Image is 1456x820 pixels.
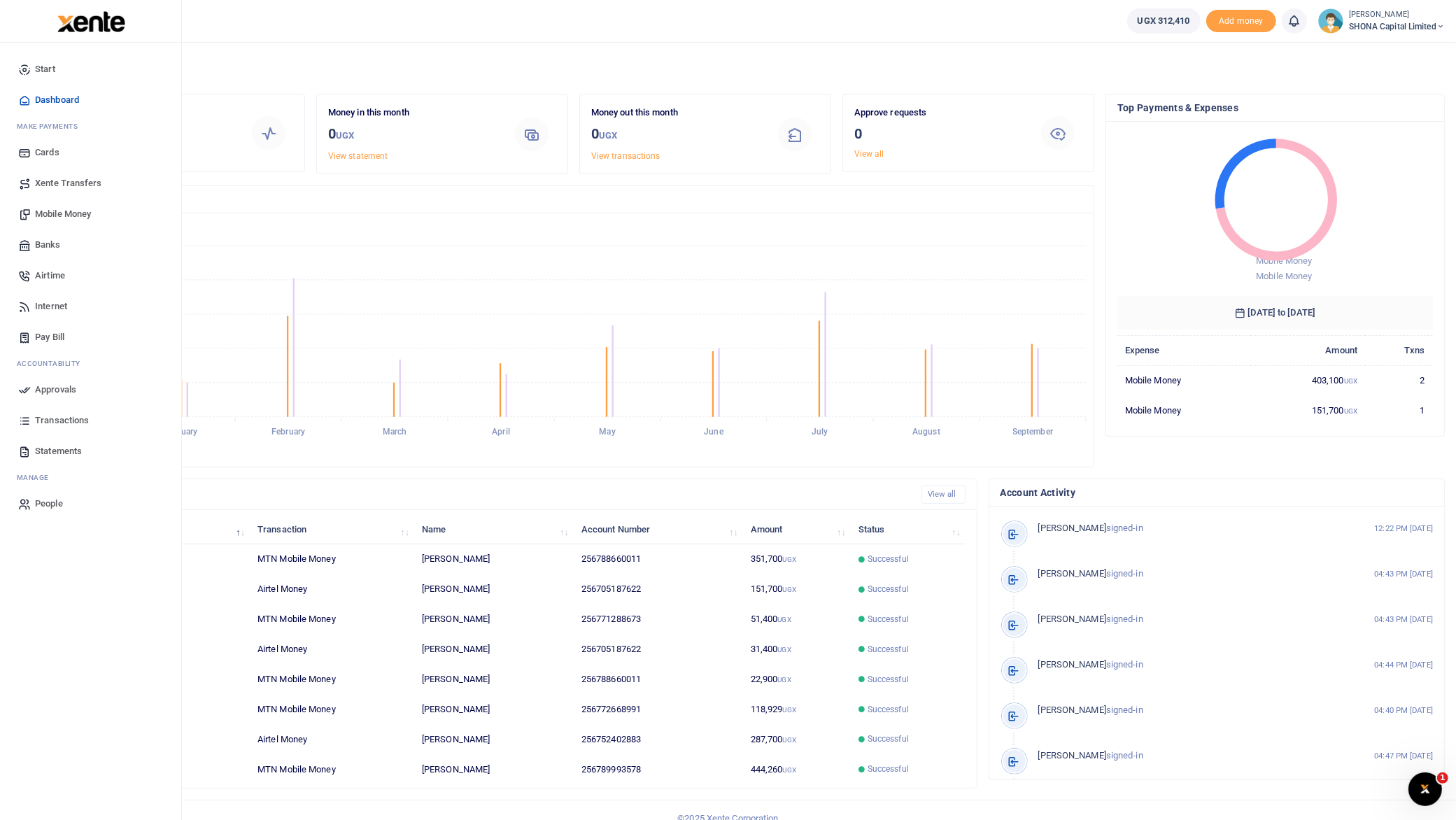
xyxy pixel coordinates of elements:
small: UGX [783,556,796,563]
small: UGX [599,130,617,141]
td: Airtel Money [250,574,414,605]
small: 04:43 PM [DATE] [1374,614,1433,625]
a: Transactions [11,405,170,436]
p: signed-in [1038,521,1334,536]
td: 256752402883 [574,724,743,754]
h3: 0 [591,123,759,146]
td: 256772668991 [574,695,743,725]
span: Mobile Money [1256,255,1312,266]
span: UGX 312,410 [1138,14,1190,28]
a: Mobile Money [11,199,170,229]
span: Cards [35,146,59,160]
tspan: June [704,427,723,437]
tspan: February [271,427,305,437]
tspan: May [599,427,615,437]
small: UGX [783,736,796,744]
td: [PERSON_NAME] [414,544,574,574]
small: 04:44 PM [DATE] [1374,659,1433,671]
img: logo-large [57,11,125,32]
td: 403,100 [1251,365,1365,395]
li: M [11,467,170,488]
span: Successful [868,763,909,775]
a: logo-small logo-large logo-large [56,15,125,26]
small: 04:47 PM [DATE] [1374,750,1433,762]
span: Successful [868,643,909,656]
p: signed-in [1038,658,1334,672]
tspan: April [492,427,510,437]
td: 256771288673 [574,605,743,635]
span: 1 [1437,772,1448,784]
td: 256705187622 [574,635,743,665]
td: 22,900 [743,665,851,695]
a: People [11,488,170,519]
span: Successful [868,733,909,745]
a: Approvals [11,374,170,405]
span: Add money [1206,10,1276,33]
span: ake Payments [24,121,78,132]
span: anage [24,472,50,483]
h6: [DATE] to [DATE] [1117,296,1433,330]
span: Mobile Money [1256,271,1312,281]
a: Statements [11,436,170,467]
td: 31,400 [743,635,851,665]
td: 256788660011 [574,544,743,574]
td: 151,700 [743,574,851,605]
small: [PERSON_NAME] [1349,9,1445,21]
small: UGX [783,706,796,714]
span: [PERSON_NAME] [1038,614,1106,624]
li: Wallet ballance [1122,8,1206,34]
td: Mobile Money [1117,395,1251,425]
td: MTN Mobile Money [250,754,414,784]
td: 256789993578 [574,754,743,784]
span: SHONA Capital Limited [1349,20,1445,33]
p: signed-in [1038,612,1334,627]
small: UGX [778,616,791,623]
h4: Hello Janat [53,60,1445,76]
p: Money in this month [328,106,496,120]
span: [PERSON_NAME] [1038,750,1106,761]
span: [PERSON_NAME] [1038,659,1106,670]
td: 2 [1365,365,1433,395]
td: 1 [1365,395,1433,425]
td: 118,929 [743,695,851,725]
td: Mobile Money [1117,365,1251,395]
span: Internet [35,299,67,313]
a: UGX 312,410 [1127,8,1201,34]
th: Status: activate to sort column ascending [851,514,966,544]
a: Internet [11,291,170,322]
td: [PERSON_NAME] [414,695,574,725]
td: 444,260 [743,754,851,784]
span: Xente Transfers [35,176,102,190]
th: Name: activate to sort column ascending [414,514,574,544]
span: Dashboard [35,93,79,107]
span: Successful [868,553,909,565]
p: signed-in [1038,703,1334,718]
span: [PERSON_NAME] [1038,523,1106,533]
a: Add money [1206,15,1276,25]
tspan: January [167,427,197,437]
td: [PERSON_NAME] [414,724,574,754]
td: 287,700 [743,724,851,754]
iframe: Intercom live chat [1408,772,1442,806]
img: profile-user [1318,8,1343,34]
tspan: September [1012,427,1054,437]
h3: 0 [854,123,1022,144]
th: Account Number: activate to sort column ascending [574,514,743,544]
a: Xente Transfers [11,168,170,199]
th: Txns [1365,335,1433,365]
a: Pay Bill [11,322,170,353]
span: Statements [35,444,82,458]
a: Cards [11,137,170,168]
span: Banks [35,238,61,252]
small: UGX [783,586,796,593]
span: Approvals [35,383,76,397]
th: Amount [1251,335,1365,365]
h4: Top Payments & Expenses [1117,100,1433,115]
p: Approve requests [854,106,1022,120]
small: UGX [336,130,354,141]
h4: Account Activity [1001,485,1433,500]
td: Airtel Money [250,724,414,754]
span: [PERSON_NAME] [1038,705,1106,715]
td: 256705187622 [574,574,743,605]
td: 351,700 [743,544,851,574]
